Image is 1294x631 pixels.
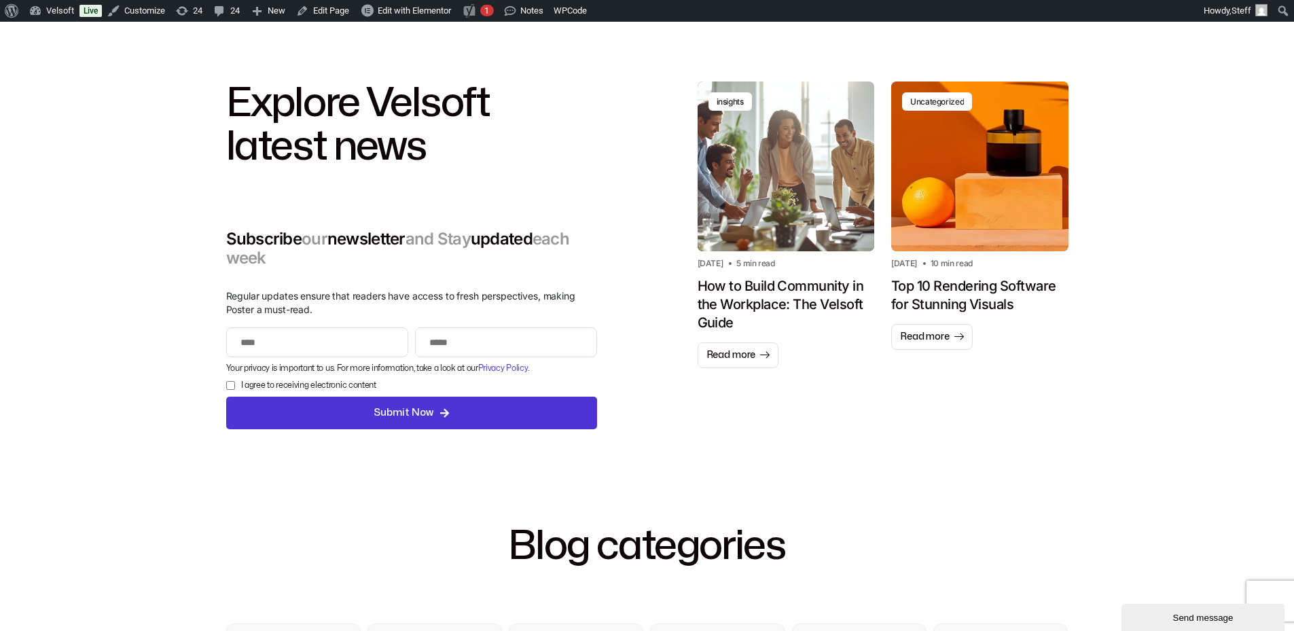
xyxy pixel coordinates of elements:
[706,348,756,362] span: Read more
[223,362,600,374] div: Your privacy is important to us. For more information, take a look at our .
[378,5,451,16] span: Edit with Elementor
[478,364,528,372] a: Privacy Policy
[910,96,964,107] div: Uncategorized
[891,277,1068,314] h1: Top 10 Rendering Software for Stunning Visuals
[406,229,471,249] span: and Stay
[302,229,327,249] span: our
[226,397,597,429] button: Submit Now
[226,289,597,317] p: Regular updates ensure that readers have access to fresh perspectives, making Poster a must-read.
[374,405,433,421] span: Submit Now
[891,324,973,350] a: Read more
[1121,601,1287,631] iframe: chat widget
[698,258,723,269] h2: [DATE]
[736,258,774,269] h2: 5 min read
[698,342,779,368] a: Read more
[717,96,744,107] div: insights
[891,258,917,269] h2: [DATE]
[931,258,973,269] h2: 10 min read
[698,277,875,332] h1: How to Build Community in the Workplace: The Velsoft Guide
[226,230,597,268] h2: Subscribe newsletter updated
[79,5,102,17] a: Live
[226,82,597,168] h2: Explore Velsoft latest news
[900,330,950,344] span: Read more
[241,379,376,391] label: I agree to receiving electronic content
[226,229,570,268] span: each week
[1232,5,1251,16] span: Steff
[226,524,1068,568] h2: Blog categories
[484,5,489,16] span: 1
